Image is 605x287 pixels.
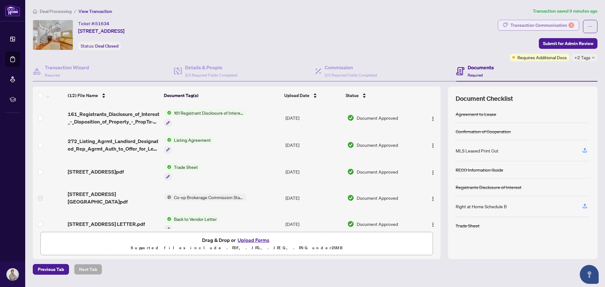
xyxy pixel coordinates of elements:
span: Deal Processing [40,9,72,14]
img: Document Status [347,221,354,227]
span: Document Approved [357,194,398,201]
span: +2 Tags [574,54,591,61]
div: Agreement to Lease [456,111,496,118]
img: Logo [430,196,435,201]
h4: Commission [325,64,377,71]
div: 3 [568,22,574,28]
img: Status Icon [164,194,171,201]
img: Logo [430,222,435,227]
span: Required [45,73,60,77]
button: Open asap [580,265,599,284]
button: Logo [428,140,438,150]
img: Profile Icon [7,268,19,280]
th: Document Tag(s) [161,87,282,104]
span: Previous Tab [38,264,64,274]
button: Status IconCo-op Brokerage Commission Statement [164,194,246,201]
span: [STREET_ADDRESS] LETTER.pdf [68,220,145,228]
span: Submit for Admin Review [543,38,593,49]
img: Logo [430,116,435,121]
span: home [33,9,37,14]
span: Co-op Brokerage Commission Statement [171,194,246,201]
span: Drag & Drop orUpload FormsSupported files include .PDF, .JPG, .JPEG, .PNG under25MB [41,232,433,255]
div: Right at Home Schedule B [456,203,507,210]
span: Document Checklist [456,94,513,103]
img: Document Status [347,114,354,121]
div: Ticket #: [78,20,109,27]
img: Status Icon [164,215,171,222]
img: Document Status [347,141,354,148]
span: Document Approved [357,168,398,175]
img: Logo [430,170,435,175]
span: View Transaction [78,9,112,14]
span: 161 Registrant Disclosure of Interest - Disposition ofProperty [171,109,246,116]
td: [DATE] [283,185,344,210]
img: Logo [430,143,435,148]
button: Status IconBack to Vendor Letter [164,215,219,232]
span: Status [346,92,359,99]
button: Logo [428,193,438,203]
img: Status Icon [164,164,171,170]
h4: Transaction Wizard [45,64,89,71]
span: Requires Additional Docs [517,54,567,61]
button: Logo [428,167,438,177]
img: Document Status [347,168,354,175]
td: [DATE] [283,131,344,158]
div: RECO Information Guide [456,166,503,173]
td: [DATE] [283,210,344,238]
div: Trade Sheet [456,222,480,229]
h4: Documents [468,64,494,71]
span: 272_Listing_Agrmt_Landlord_Designated_Rep_Agrmt_Auth_to_Offer_for_Lease_-_PropTx-OREA__2_ 1.pdf [68,137,159,152]
span: (12) File Name [68,92,98,99]
button: Next Tab [74,264,102,275]
span: 51634 [95,21,109,26]
span: Document Approved [357,114,398,121]
button: Submit for Admin Review [539,38,597,49]
th: (12) File Name [65,87,162,104]
span: 161_Registrants_Disclosure_of_Interest_-_Disposition_of_Property_-_PropTx-OREA_2025-09-04_06_56_4... [68,110,159,125]
div: Transaction Communication [510,20,574,30]
li: / [74,8,76,15]
button: Transaction Communication3 [498,20,579,31]
span: ellipsis [588,24,592,29]
th: Status [343,87,418,104]
span: Trade Sheet [171,164,200,170]
button: Previous Tab [33,264,69,275]
span: down [592,56,595,59]
button: Status Icon161 Registrant Disclosure of Interest - Disposition ofProperty [164,109,246,126]
div: MLS Leased Print Out [456,147,498,154]
button: Status IconListing Agreement [164,136,213,153]
th: Upload Date [282,87,343,104]
img: Status Icon [164,136,171,143]
button: Logo [428,113,438,123]
div: Registrants Disclosure of Interest [456,184,521,191]
span: Listing Agreement [171,136,213,143]
span: Upload Date [284,92,309,99]
div: Confirmation of Cooperation [456,128,511,135]
span: Back to Vendor Letter [171,215,219,222]
button: Status IconTrade Sheet [164,164,200,181]
span: [STREET_ADDRESS] [78,27,124,35]
button: Logo [428,219,438,229]
img: Status Icon [164,109,171,116]
span: Document Approved [357,141,398,148]
img: Document Status [347,194,354,201]
span: [STREET_ADDRESS]pdf [68,168,124,175]
td: [DATE] [283,104,344,131]
span: Drag & Drop or [202,236,271,244]
span: Document Approved [357,221,398,227]
span: Deal Closed [95,43,118,49]
img: IMG-N12382358_1.jpg [33,20,73,50]
td: [DATE] [283,158,344,186]
span: 2/2 Required Fields Completed [325,73,377,77]
span: Required [468,73,483,77]
button: Upload Forms [236,236,271,244]
span: 3/3 Required Fields Completed [185,73,237,77]
p: Supported files include .PDF, .JPG, .JPEG, .PNG under 25 MB [44,244,429,252]
img: logo [5,5,20,16]
div: Status: [78,42,121,50]
article: Transaction saved 9 minutes ago [533,8,597,15]
span: [STREET_ADDRESS][GEOGRAPHIC_DATA]pdf [68,190,159,205]
h4: Details & People [185,64,237,71]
